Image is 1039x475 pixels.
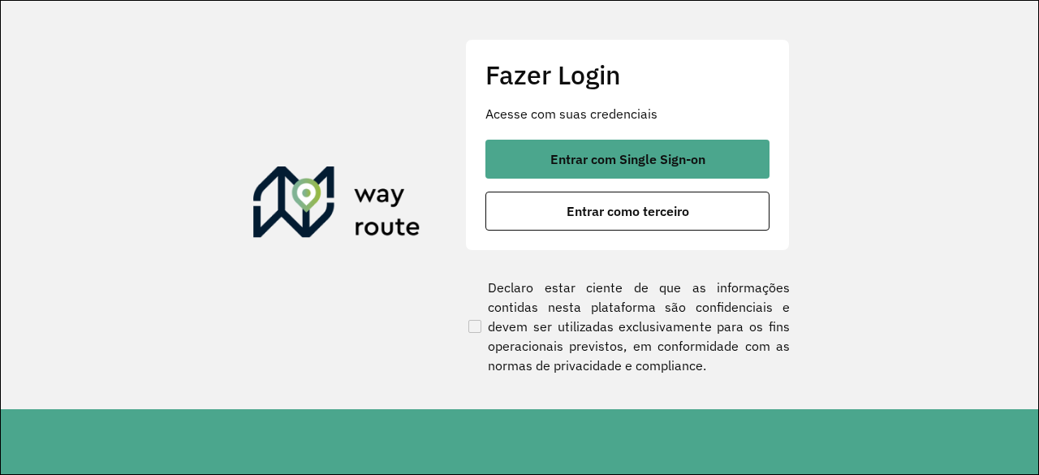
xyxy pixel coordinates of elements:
[485,192,770,231] button: button
[485,140,770,179] button: button
[253,166,420,244] img: Roteirizador AmbevTech
[485,59,770,90] h2: Fazer Login
[567,205,689,218] span: Entrar como terceiro
[465,278,790,375] label: Declaro estar ciente de que as informações contidas nesta plataforma são confidenciais e devem se...
[485,104,770,123] p: Acesse com suas credenciais
[550,153,705,166] span: Entrar com Single Sign-on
